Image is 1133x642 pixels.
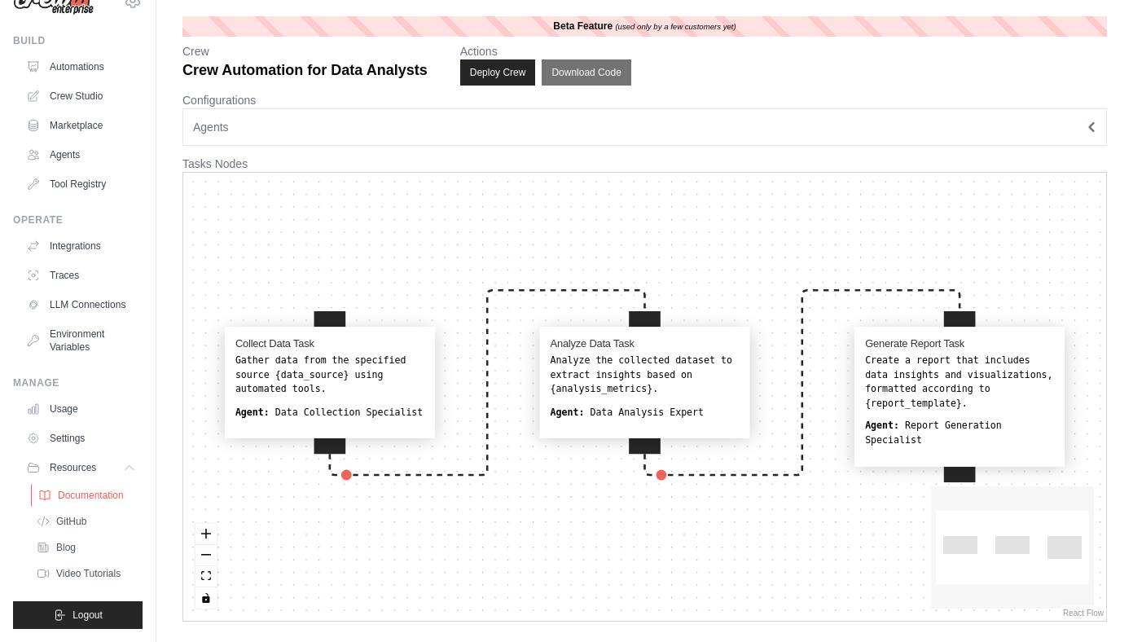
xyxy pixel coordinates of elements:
[20,142,143,168] a: Agents
[195,524,217,609] div: React Flow controls
[195,545,217,566] button: zoom out
[20,455,143,481] button: Resources
[56,567,121,580] span: Video Tutorials
[13,34,143,47] div: Build
[20,54,143,80] a: Automations
[235,354,424,397] div: Gather data from the specified source {data_source} using automated tools.
[195,587,217,609] button: toggle interactivity
[56,541,76,554] span: Blog
[865,354,1054,411] div: Create a report that includes data insights and visualizations, formatted according to {report_te...
[182,108,1107,146] button: Agents
[1052,564,1133,642] iframe: Chat Widget
[235,337,424,350] h4: Collect Data Task
[854,327,1065,466] div: Generate Report TaskCreate a report that includes data insights and visualizations, formatted acc...
[542,59,630,86] button: Download Code
[330,290,645,480] g: Edge from collect_data_task to analyze_data_task
[644,290,960,480] g: Edge from analyze_data_task to generate_report_task
[460,43,631,59] p: Actions
[20,83,143,109] a: Crew Studio
[551,354,740,397] div: Analyze the collected dataset to extract insights based on {analysis_metrics}.
[20,233,143,259] a: Integrations
[29,510,143,533] a: GitHub
[182,156,1107,172] p: Tasks Nodes
[551,337,740,350] h4: Analyze Data Task
[13,213,143,226] div: Operate
[460,59,536,86] button: Deploy Crew
[13,376,143,389] div: Manage
[58,489,124,502] span: Documentation
[20,171,143,197] a: Tool Registry
[235,407,270,417] b: Agent:
[195,566,217,587] button: fit view
[615,22,736,31] i: (used only by a few customers yet)
[20,425,143,451] a: Settings
[72,609,103,622] span: Logout
[13,601,143,629] button: Logout
[553,20,613,32] b: Beta Feature
[20,292,143,318] a: LLM Connections
[225,327,435,438] div: Collect Data TaskGather data from the specified source {data_source} using automated tools.Agent:...
[56,515,86,528] span: GitHub
[20,321,143,360] a: Environment Variables
[20,112,143,139] a: Marketplace
[20,396,143,422] a: Usage
[865,337,1054,350] h4: Generate Report Task
[551,405,740,419] div: Data Analysis Expert
[235,405,424,419] div: Data Collection Specialist
[31,484,144,507] a: Documentation
[182,59,428,81] p: Crew Automation for Data Analysts
[195,524,217,545] button: zoom in
[193,119,229,135] span: Agents
[50,461,96,474] span: Resources
[182,43,428,59] p: Crew
[1052,564,1133,642] div: 聊天小组件
[29,562,143,585] a: Video Tutorials
[182,92,1107,108] p: Configurations
[540,327,750,438] div: Analyze Data TaskAnalyze the collected dataset to extract insights based on {analysis_metrics}.Ag...
[20,262,143,288] a: Traces
[551,407,585,417] b: Agent:
[865,420,1054,448] div: Report Generation Specialist
[865,420,899,431] b: Agent:
[29,536,143,559] a: Blog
